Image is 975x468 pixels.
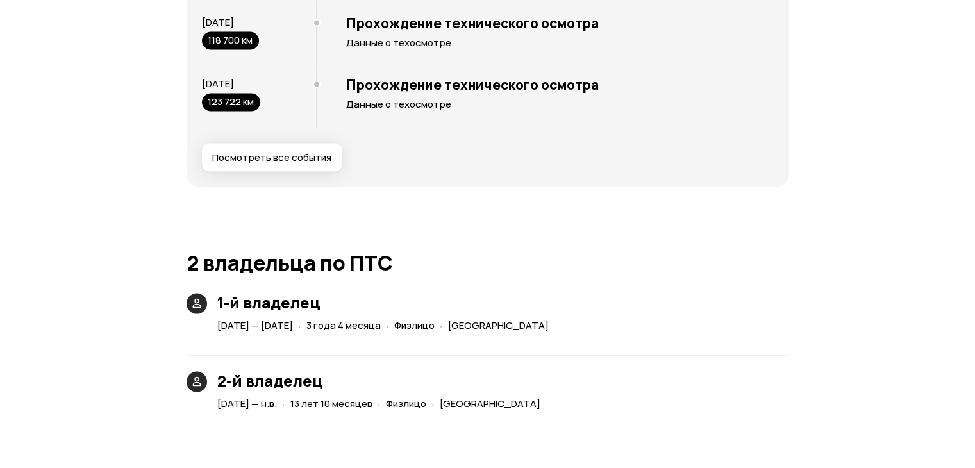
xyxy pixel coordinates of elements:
h3: Прохождение технического осмотра [346,15,774,31]
span: Физлицо [394,319,435,332]
h3: 1-й владелец [217,294,554,312]
span: [DATE] — [DATE] [217,319,293,332]
span: [DATE] [202,15,234,29]
div: 118 700 км [202,32,259,50]
span: · [440,315,443,336]
div: 123 722 км [202,94,260,112]
span: [GEOGRAPHIC_DATA] [440,397,540,410]
span: · [282,393,285,414]
span: 13 лет 10 месяцев [290,397,372,410]
p: Данные о техосмотре [346,37,774,49]
span: · [298,315,301,336]
button: Посмотреть все события [202,144,342,172]
h3: Прохождение технического осмотра [346,76,774,93]
span: Физлицо [386,397,426,410]
span: · [386,315,389,336]
span: · [431,393,435,414]
span: Посмотреть все события [212,151,331,164]
span: · [378,393,381,414]
h1: 2 владельца по ПТС [187,251,789,274]
span: [GEOGRAPHIC_DATA] [448,319,549,332]
h3: 2-й владелец [217,372,546,390]
span: [DATE] — н.в. [217,397,277,410]
span: 3 года 4 месяца [306,319,381,332]
p: Данные о техосмотре [346,98,774,111]
span: [DATE] [202,77,234,90]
